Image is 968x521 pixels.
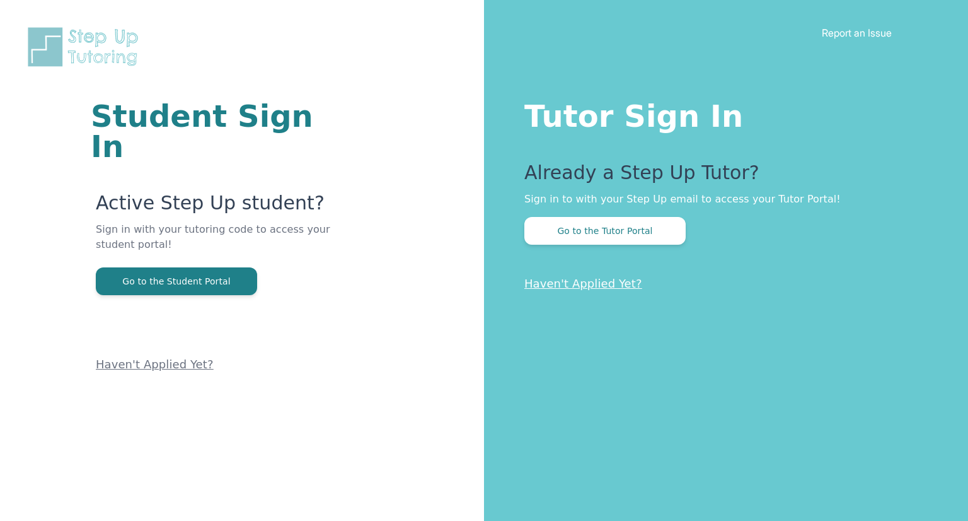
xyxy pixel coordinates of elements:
a: Go to the Student Portal [96,275,257,287]
p: Sign in with your tutoring code to access your student portal! [96,222,333,267]
a: Go to the Tutor Portal [524,225,686,237]
button: Go to the Tutor Portal [524,217,686,245]
img: Step Up Tutoring horizontal logo [25,25,146,69]
a: Haven't Applied Yet? [96,358,214,371]
a: Haven't Applied Yet? [524,277,642,290]
h1: Tutor Sign In [524,96,918,131]
p: Sign in to with your Step Up email to access your Tutor Portal! [524,192,918,207]
button: Go to the Student Portal [96,267,257,295]
p: Already a Step Up Tutor? [524,161,918,192]
p: Active Step Up student? [96,192,333,222]
h1: Student Sign In [91,101,333,161]
a: Report an Issue [822,26,892,39]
